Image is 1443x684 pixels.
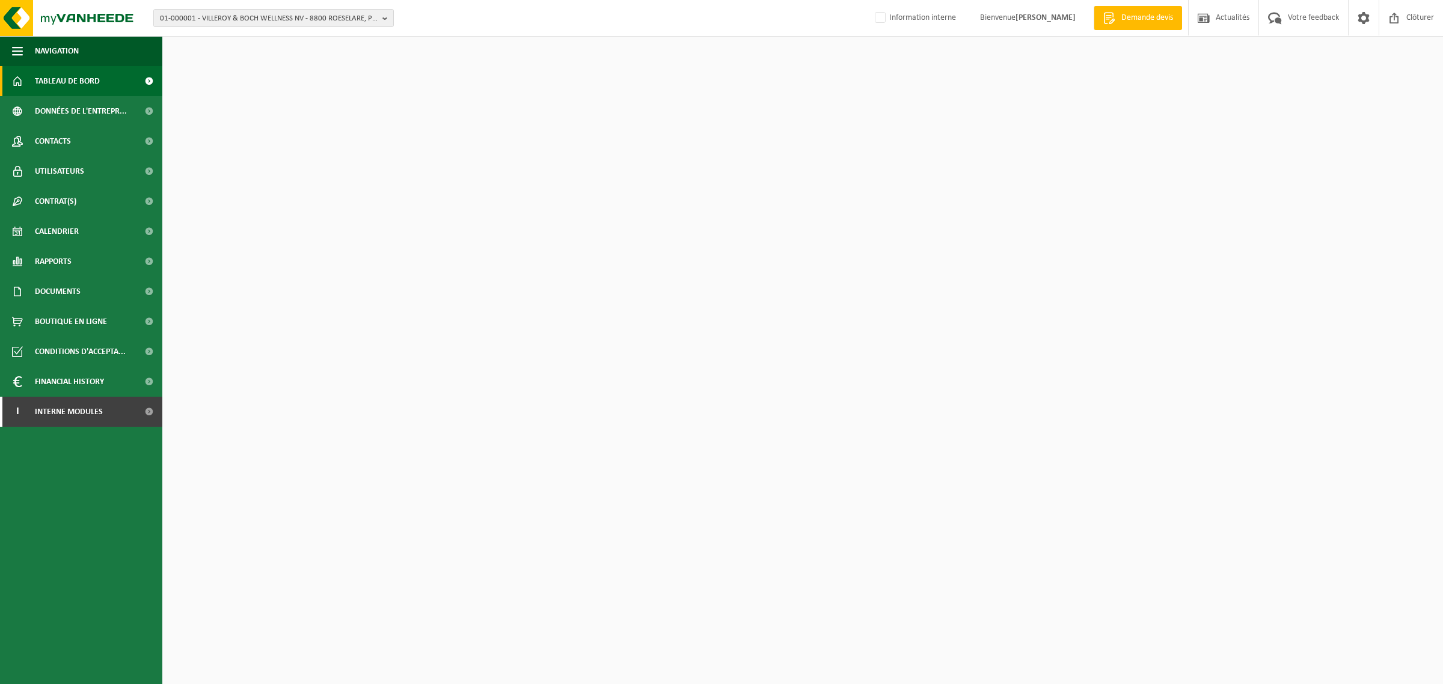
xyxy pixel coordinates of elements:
span: Conditions d'accepta... [35,337,126,367]
span: Interne modules [35,397,103,427]
strong: [PERSON_NAME] [1016,13,1076,22]
span: Rapports [35,246,72,276]
span: Utilisateurs [35,156,84,186]
button: 01-000001 - VILLEROY & BOCH WELLNESS NV - 8800 ROESELARE, POPULIERSTRAAT 1 [153,9,394,27]
span: Navigation [35,36,79,66]
span: Données de l'entrepr... [35,96,127,126]
span: 01-000001 - VILLEROY & BOCH WELLNESS NV - 8800 ROESELARE, POPULIERSTRAAT 1 [160,10,378,28]
a: Demande devis [1094,6,1182,30]
label: Information interne [872,9,956,27]
span: Calendrier [35,216,79,246]
span: Financial History [35,367,104,397]
span: Boutique en ligne [35,307,107,337]
span: Tableau de bord [35,66,100,96]
span: I [12,397,23,427]
span: Demande devis [1118,12,1176,24]
span: Documents [35,276,81,307]
span: Contacts [35,126,71,156]
span: Contrat(s) [35,186,76,216]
